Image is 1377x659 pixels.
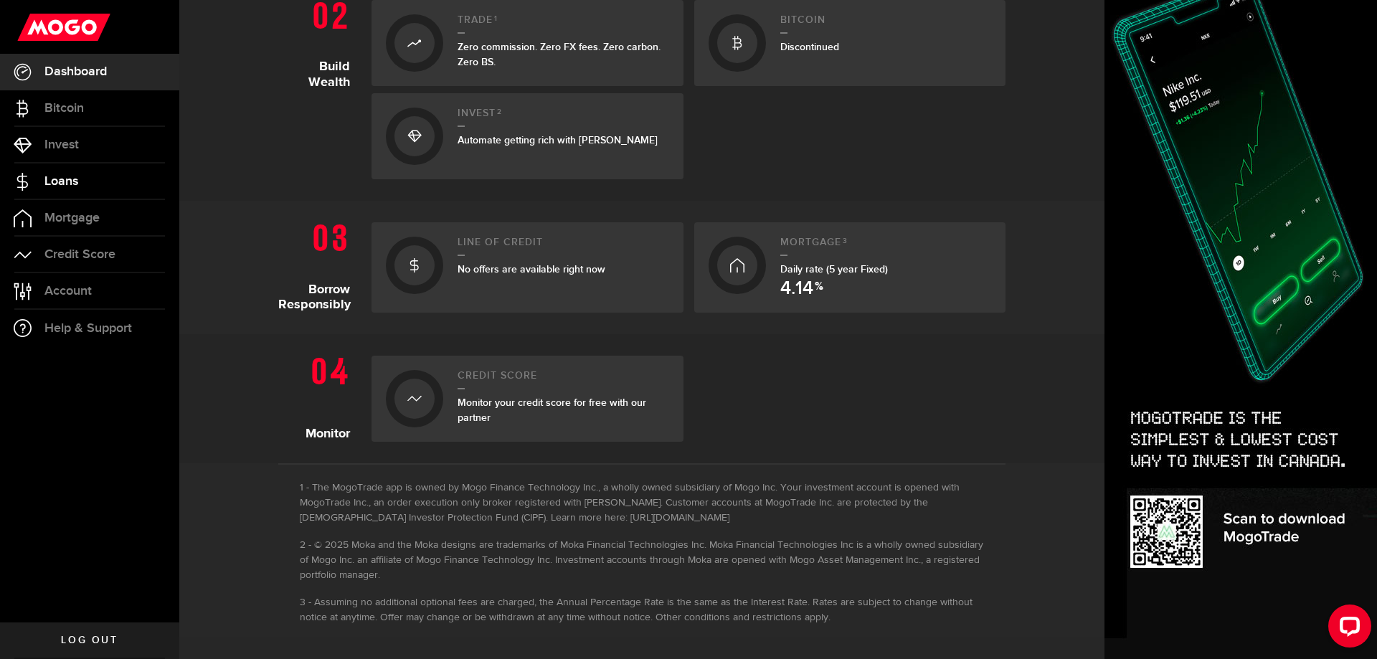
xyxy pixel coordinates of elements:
[44,212,100,224] span: Mortgage
[780,280,813,298] span: 4.14
[1317,599,1377,659] iframe: LiveChat chat widget
[61,635,118,645] span: Log out
[372,356,683,442] a: Credit ScoreMonitor your credit score for free with our partner
[278,215,361,313] h1: Borrow Responsibly
[458,108,669,127] h2: Invest
[458,397,646,424] span: Monitor your credit score for free with our partner
[843,237,848,245] sup: 3
[458,14,669,34] h2: Trade
[44,102,84,115] span: Bitcoin
[497,108,502,116] sup: 2
[372,93,683,179] a: Invest2Automate getting rich with [PERSON_NAME]
[44,65,107,78] span: Dashboard
[494,14,498,23] sup: 1
[815,281,823,298] span: %
[694,222,1006,313] a: Mortgage3Daily rate (5 year Fixed) 4.14 %
[44,248,115,261] span: Credit Score
[780,237,992,256] h2: Mortgage
[278,349,361,442] h1: Monitor
[44,322,132,335] span: Help & Support
[300,480,984,526] li: The MogoTrade app is owned by Mogo Finance Technology Inc., a wholly owned subsidiary of Mogo Inc...
[44,175,78,188] span: Loans
[44,138,79,151] span: Invest
[458,263,605,275] span: No offers are available right now
[372,222,683,313] a: Line of creditNo offers are available right now
[300,595,984,625] li: Assuming no additional optional fees are charged, the Annual Percentage Rate is the same as the I...
[458,370,669,389] h2: Credit Score
[780,263,888,275] span: Daily rate (5 year Fixed)
[300,538,984,583] li: © 2025 Moka and the Moka designs are trademarks of Moka Financial Technologies Inc. Moka Financia...
[780,41,839,53] span: Discontinued
[458,134,658,146] span: Automate getting rich with [PERSON_NAME]
[458,237,669,256] h2: Line of credit
[458,41,661,68] span: Zero commission. Zero FX fees. Zero carbon. Zero BS.
[44,285,92,298] span: Account
[780,14,992,34] h2: Bitcoin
